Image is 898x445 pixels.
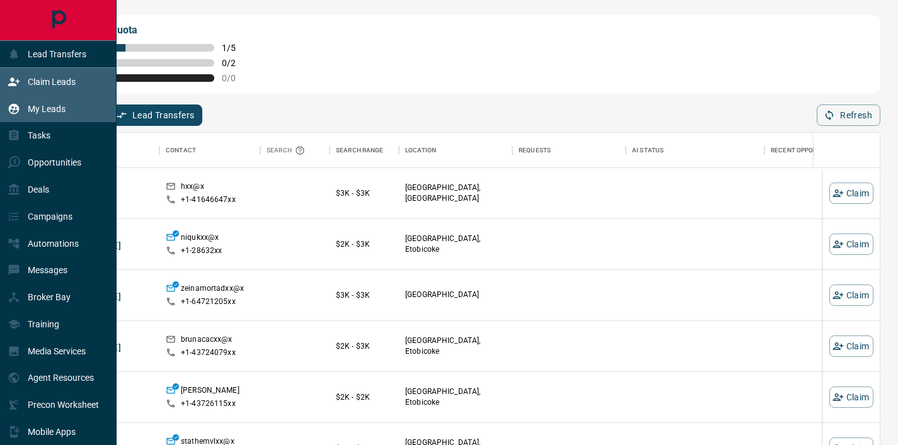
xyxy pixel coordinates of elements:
div: AI Status [632,133,664,168]
p: [GEOGRAPHIC_DATA], Etobicoke [405,386,506,408]
p: brunacacxx@x [181,334,233,347]
div: Search [267,133,308,168]
p: +1- 64721205xx [181,296,236,307]
div: Requests [519,133,551,168]
p: [GEOGRAPHIC_DATA], Etobicoke [405,335,506,357]
p: +1- 43726115xx [181,398,236,409]
button: Claim [829,284,873,306]
button: Refresh [817,104,880,126]
p: +1- 41646647xx [181,194,236,205]
button: Claim [829,183,873,204]
button: Claim [829,335,873,357]
p: +1- 43724079xx [181,347,236,358]
p: $3K - $3K [336,188,393,199]
p: My Daily Quota [68,23,250,38]
p: $2K - $2K [336,391,393,403]
span: 0 / 2 [222,58,250,68]
p: hxx@x [181,181,204,194]
div: AI Status [626,133,764,168]
p: [GEOGRAPHIC_DATA], Etobicoke [405,234,506,255]
p: [GEOGRAPHIC_DATA] [405,290,506,300]
p: niqukxx@x [181,232,219,245]
div: Location [399,133,512,168]
button: Claim [829,234,873,255]
div: Search Range [336,133,384,168]
p: $3K - $3K [336,290,393,301]
button: Claim [829,386,873,408]
p: zeinamortadxx@x [181,283,244,296]
p: $2K - $3K [336,341,393,352]
div: Location [405,133,436,168]
div: Contact [159,133,260,168]
div: Name [46,133,159,168]
div: Search Range [330,133,399,168]
button: Lead Transfers [109,104,203,126]
p: [PERSON_NAME] [181,385,239,398]
span: 1 / 5 [222,43,250,53]
div: Contact [166,133,196,168]
p: [GEOGRAPHIC_DATA], [GEOGRAPHIC_DATA] [405,183,506,204]
p: +1- 28632xx [181,245,222,256]
span: 0 / 0 [222,73,250,83]
div: Requests [512,133,626,168]
p: $2K - $3K [336,239,393,250]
